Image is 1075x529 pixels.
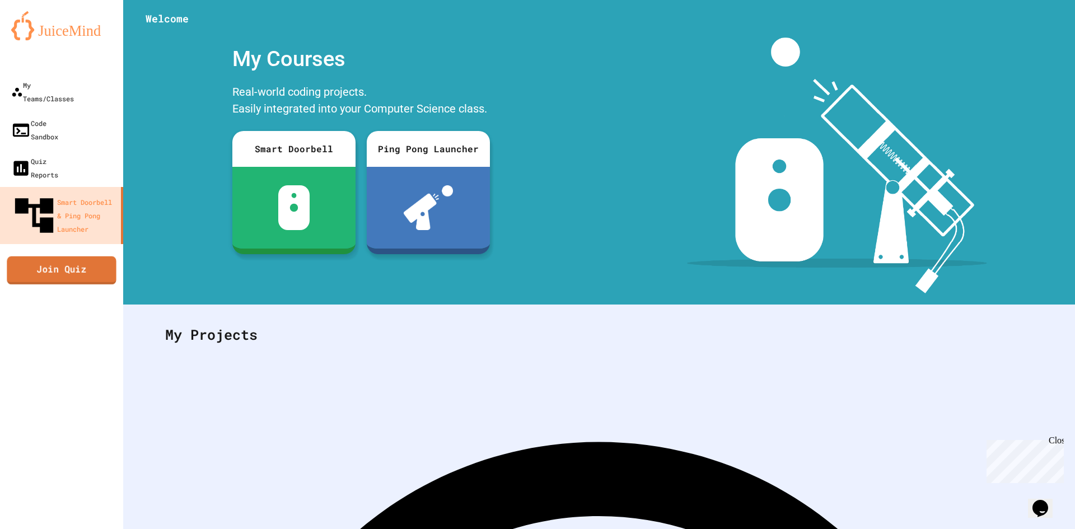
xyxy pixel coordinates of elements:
[11,193,116,238] div: Smart Doorbell & Ping Pong Launcher
[232,131,356,167] div: Smart Doorbell
[11,116,58,143] div: Code Sandbox
[154,313,1044,357] div: My Projects
[227,38,496,81] div: My Courses
[687,38,987,293] img: banner-image-my-projects.png
[11,155,58,181] div: Quiz Reports
[11,11,112,40] img: logo-orange.svg
[982,436,1064,483] iframe: chat widget
[278,185,310,230] img: sdb-white.svg
[7,256,116,284] a: Join Quiz
[11,78,74,105] div: My Teams/Classes
[404,185,454,230] img: ppl-with-ball.png
[367,131,490,167] div: Ping Pong Launcher
[227,81,496,123] div: Real-world coding projects. Easily integrated into your Computer Science class.
[4,4,77,71] div: Chat with us now!Close
[1028,484,1064,518] iframe: chat widget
